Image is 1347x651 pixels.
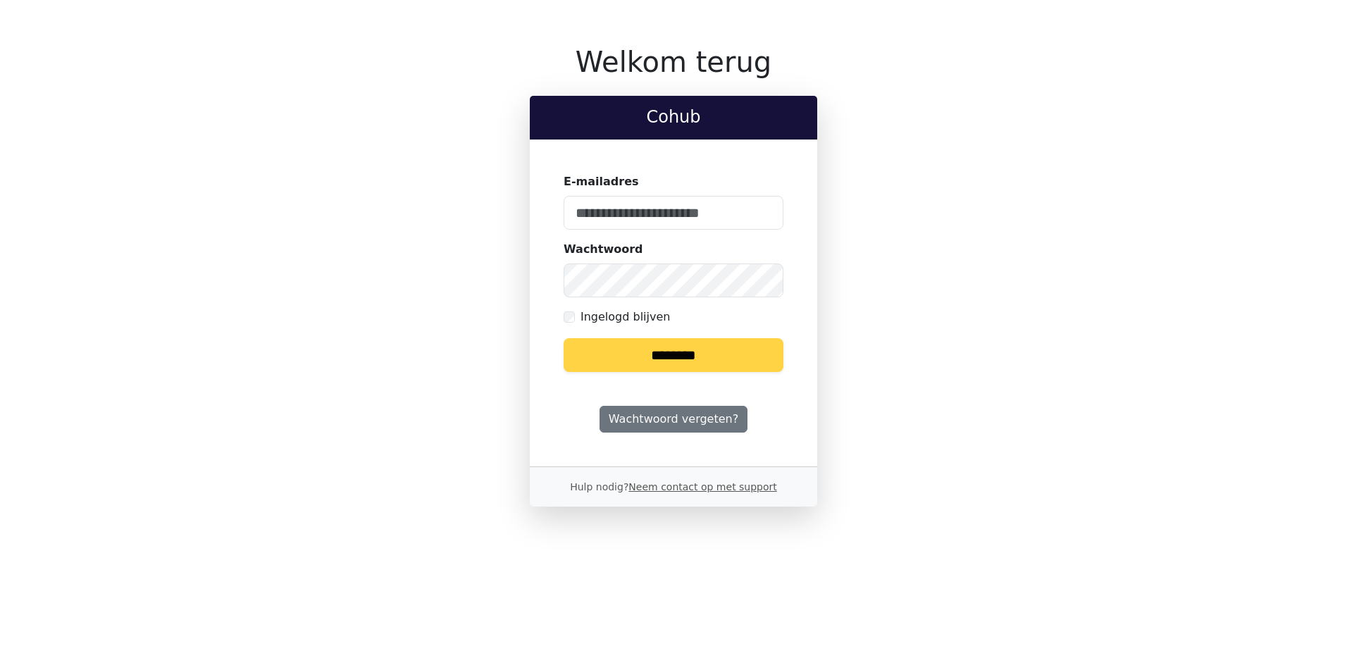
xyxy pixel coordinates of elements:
small: Hulp nodig? [570,481,777,492]
keeper-lock: Open Keeper Popup [755,204,772,221]
h2: Cohub [541,107,806,128]
a: Neem contact op met support [628,481,776,492]
a: Wachtwoord vergeten? [600,406,747,433]
label: Ingelogd blijven [581,309,670,325]
label: E-mailadres [564,173,639,190]
label: Wachtwoord [564,241,643,258]
h1: Welkom terug [530,45,817,79]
